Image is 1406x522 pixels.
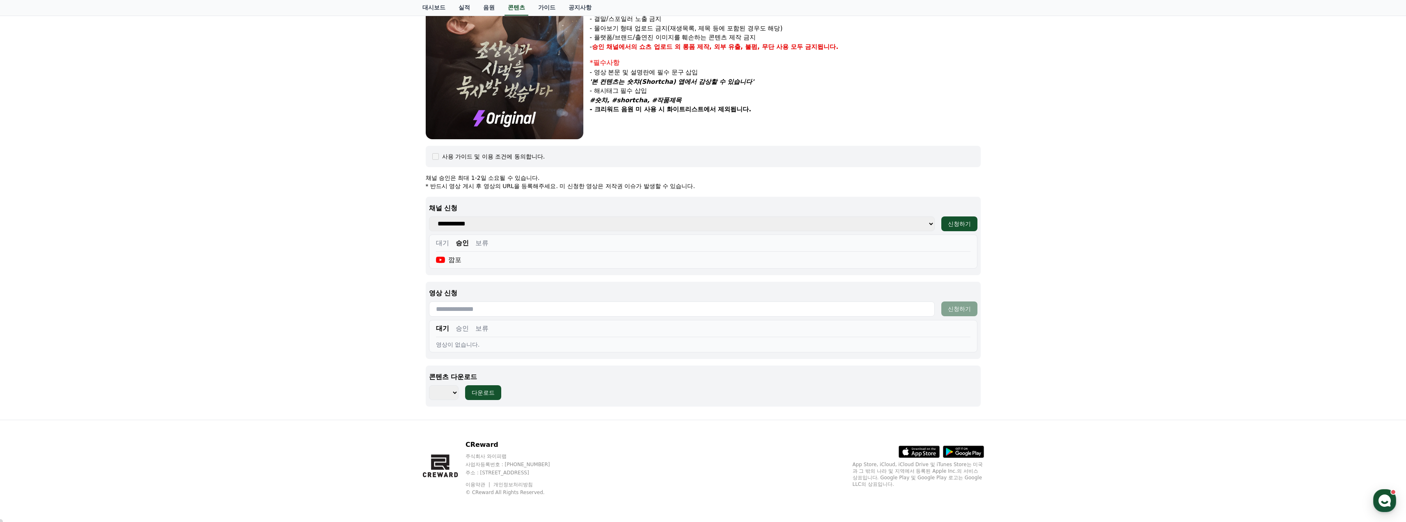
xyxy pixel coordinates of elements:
strong: 승인 채널에서의 쇼츠 업로드 외 [592,43,681,51]
div: 다운로드 [472,389,495,397]
div: 사용 가이드 및 이용 조건에 동의합니다. [442,152,545,161]
p: - [590,42,981,52]
a: 대화 [54,260,106,281]
p: 영상 신청 [429,288,977,298]
div: 영상이 없습니다. [436,340,970,349]
strong: 롱폼 제작, 외부 유출, 불펌, 무단 사용 모두 금지됩니다. [683,43,839,51]
button: 보류 [475,238,489,248]
p: 주소 : [STREET_ADDRESS] [466,469,566,476]
em: #숏챠, #shortcha, #작품제목 [590,97,682,104]
div: 신청하기 [948,305,971,313]
p: 주식회사 와이피랩 [466,453,566,460]
p: © CReward All Rights Reserved. [466,489,566,496]
button: 다운로드 [465,385,501,400]
div: 깜포 [436,255,462,265]
p: 채널 승인은 최대 1-2일 소요될 수 있습니다. [426,174,981,182]
button: 대기 [436,324,449,333]
button: 대기 [436,238,449,248]
p: - 플랫폼/브랜드/출연진 이미지를 훼손하는 콘텐츠 제작 금지 [590,33,981,42]
a: 홈 [2,260,54,281]
a: 개인정보처리방침 [493,482,533,488]
p: - 결말/스포일러 노출 금지 [590,14,981,24]
em: '본 컨텐츠는 숏챠(Shortcha) 앱에서 감상할 수 있습니다' [590,78,754,85]
span: 설정 [127,273,137,279]
p: 콘텐츠 다운로드 [429,372,977,382]
a: 이용약관 [466,482,491,488]
span: 대화 [75,273,85,280]
p: - 영상 본문 및 설명란에 필수 문구 삽입 [590,68,981,77]
button: 보류 [475,324,489,333]
p: 사업자등록번호 : [PHONE_NUMBER] [466,461,566,468]
div: *필수사항 [590,58,981,68]
span: 홈 [26,273,31,279]
button: 승인 [456,238,469,248]
p: - 몰아보기 형태 업로드 금지(재생목록, 제목 등에 포함된 경우도 해당) [590,24,981,33]
p: App Store, iCloud, iCloud Drive 및 iTunes Store는 미국과 그 밖의 나라 및 지역에서 등록된 Apple Inc.의 서비스 상표입니다. Goo... [853,461,984,488]
button: 신청하기 [941,301,977,316]
div: 신청하기 [948,220,971,228]
a: 설정 [106,260,158,281]
button: 신청하기 [941,216,977,231]
strong: - 크리워드 음원 미 사용 시 화이트리스트에서 제외됩니다. [590,106,751,113]
button: 승인 [456,324,469,333]
p: * 반드시 영상 게시 후 영상의 URL을 등록해주세요. 미 신청한 영상은 저작권 이슈가 발생할 수 있습니다. [426,182,981,190]
p: 채널 신청 [429,203,977,213]
p: CReward [466,440,566,450]
p: - 해시태그 필수 삽입 [590,86,981,96]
